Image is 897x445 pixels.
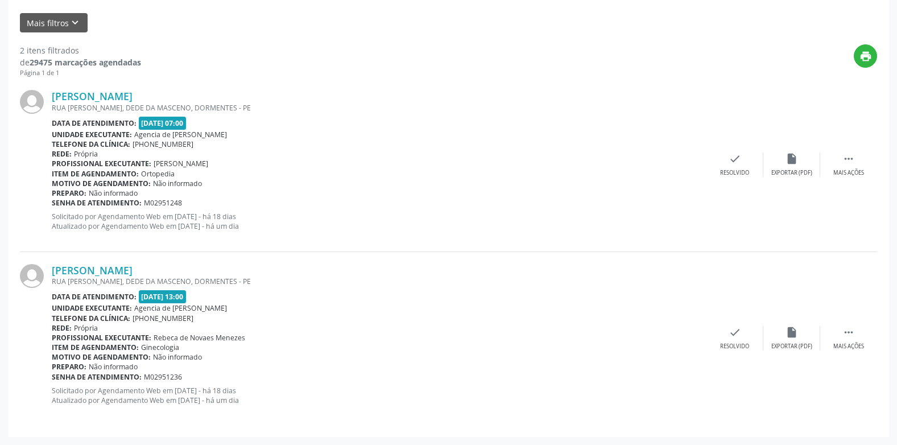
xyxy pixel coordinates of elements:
[52,314,130,323] b: Telefone da clínica:
[52,362,86,372] b: Preparo:
[52,118,137,128] b: Data de atendimento:
[69,17,81,29] i: keyboard_arrow_down
[52,372,142,382] b: Senha de atendimento:
[52,343,139,352] b: Item de agendamento:
[20,68,141,78] div: Página 1 de 1
[52,159,151,168] b: Profissional executante:
[139,290,187,303] span: [DATE] 13:00
[854,44,877,68] button: print
[52,352,151,362] b: Motivo de agendamento:
[771,169,812,177] div: Exportar (PDF)
[842,326,855,339] i: 
[153,352,202,362] span: Não informado
[52,90,133,102] a: [PERSON_NAME]
[153,179,202,188] span: Não informado
[52,212,706,231] p: Solicitado por Agendamento Web em [DATE] - há 18 dias Atualizado por Agendamento Web em [DATE] - ...
[134,303,227,313] span: Agencia de [PERSON_NAME]
[52,292,137,302] b: Data de atendimento:
[20,56,141,68] div: de
[720,169,749,177] div: Resolvido
[52,149,72,159] b: Rede:
[144,372,182,382] span: M02951236
[20,90,44,114] img: img
[20,44,141,56] div: 2 itens filtrados
[771,343,812,351] div: Exportar (PDF)
[89,188,138,198] span: Não informado
[133,139,193,149] span: [PHONE_NUMBER]
[52,333,151,343] b: Profissional executante:
[154,159,208,168] span: [PERSON_NAME]
[833,343,864,351] div: Mais ações
[859,50,872,63] i: print
[74,323,98,333] span: Própria
[52,198,142,208] b: Senha de atendimento:
[729,326,741,339] i: check
[89,362,138,372] span: Não informado
[133,314,193,323] span: [PHONE_NUMBER]
[52,323,72,333] b: Rede:
[52,277,706,286] div: RUA [PERSON_NAME], DEDE DA MASCENO, DORMENTES - PE
[141,169,175,179] span: Ortopedia
[52,130,132,139] b: Unidade executante:
[30,57,141,68] strong: 29475 marcações agendadas
[842,153,855,165] i: 
[134,130,227,139] span: Agencia de [PERSON_NAME]
[52,169,139,179] b: Item de agendamento:
[52,303,132,313] b: Unidade executante:
[52,103,706,113] div: RUA [PERSON_NAME], DEDE DA MASCENO, DORMENTES - PE
[74,149,98,159] span: Própria
[20,13,88,33] button: Mais filtroskeyboard_arrow_down
[144,198,182,208] span: M02951248
[729,153,741,165] i: check
[52,386,706,405] p: Solicitado por Agendamento Web em [DATE] - há 18 dias Atualizado por Agendamento Web em [DATE] - ...
[52,179,151,188] b: Motivo de agendamento:
[20,264,44,288] img: img
[720,343,749,351] div: Resolvido
[786,326,798,339] i: insert_drive_file
[52,264,133,277] a: [PERSON_NAME]
[139,117,187,130] span: [DATE] 07:00
[154,333,245,343] span: Rebeca de Novaes Menezes
[52,188,86,198] b: Preparo:
[141,343,179,352] span: Ginecologia
[833,169,864,177] div: Mais ações
[52,139,130,149] b: Telefone da clínica:
[786,153,798,165] i: insert_drive_file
